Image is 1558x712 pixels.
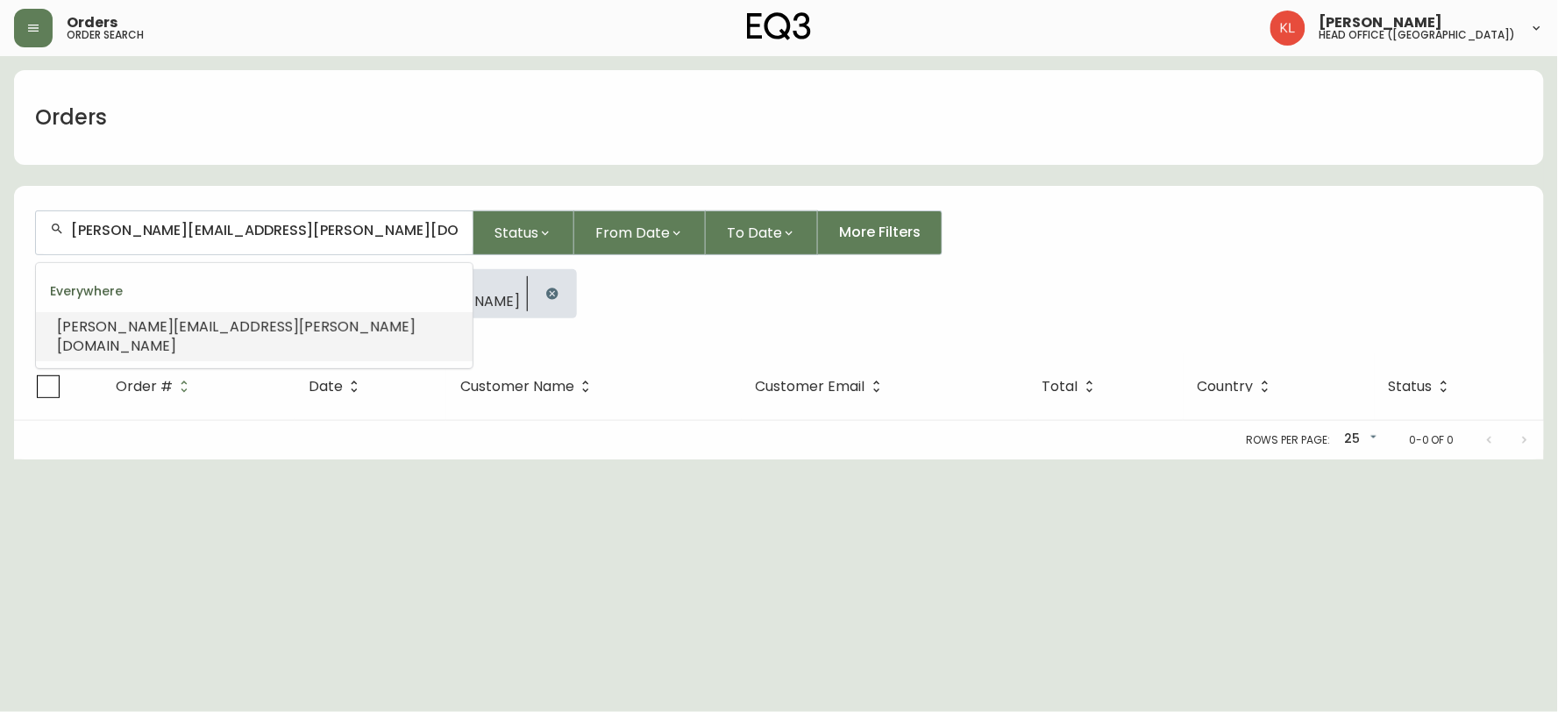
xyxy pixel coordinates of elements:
span: Date [309,381,343,392]
span: Customer Name [460,381,574,392]
p: 0-0 of 0 [1409,432,1455,448]
span: Status [1389,381,1433,392]
img: logo [747,12,812,40]
span: Date [309,379,366,395]
span: To Date [727,222,782,244]
span: More Filters [839,223,921,242]
span: Total [1042,379,1101,395]
h5: order search [67,30,144,40]
div: Everywhere [36,270,473,312]
span: Order # [116,379,196,395]
button: More Filters [818,210,943,255]
span: Status [1389,379,1455,395]
button: Status [473,210,574,255]
span: Order # [116,381,173,392]
span: Orders [67,16,117,30]
span: Status [494,222,538,244]
button: To Date [706,210,818,255]
h1: Orders [35,103,107,132]
h5: head office ([GEOGRAPHIC_DATA]) [1320,30,1516,40]
span: Customer Email [756,381,865,392]
span: Total [1042,381,1078,392]
span: [PERSON_NAME] [1320,16,1443,30]
span: [PERSON_NAME][EMAIL_ADDRESS][PERSON_NAME][DOMAIN_NAME] [57,317,416,356]
img: 2c0c8aa7421344cf0398c7f872b772b5 [1270,11,1305,46]
span: Country [1198,381,1254,392]
span: From Date [595,222,670,244]
span: Customer Name [460,379,597,395]
button: From Date [574,210,706,255]
span: Country [1198,379,1277,395]
div: 25 [1337,425,1381,454]
span: Customer Email [756,379,888,395]
p: Rows per page: [1247,432,1330,448]
input: Search [71,222,459,239]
